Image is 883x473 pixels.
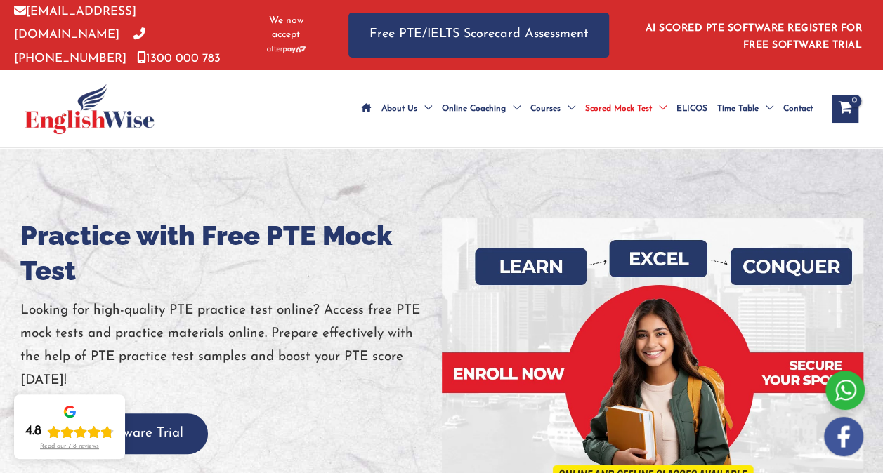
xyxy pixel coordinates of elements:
[377,84,437,133] a: About UsMenu Toggle
[832,95,858,123] a: View Shopping Cart, empty
[381,84,417,133] span: About Us
[14,6,136,41] a: [EMAIL_ADDRESS][DOMAIN_NAME]
[783,84,813,133] span: Contact
[506,84,521,133] span: Menu Toggle
[40,443,99,451] div: Read our 718 reviews
[25,84,155,134] img: cropped-ew-logo
[417,84,432,133] span: Menu Toggle
[20,218,442,288] h1: Practice with Free PTE Mock Test
[137,53,221,65] a: 1300 000 783
[637,12,869,58] aside: Header Widget 1
[20,299,442,392] p: Looking for high-quality PTE practice test online? Access free PTE mock tests and practice materi...
[580,84,672,133] a: Scored Mock TestMenu Toggle
[759,84,773,133] span: Menu Toggle
[712,84,778,133] a: Time TableMenu Toggle
[530,84,561,133] span: Courses
[646,23,863,51] a: AI SCORED PTE SOFTWARE REGISTER FOR FREE SOFTWARE TRIAL
[676,84,707,133] span: ELICOS
[357,84,818,133] nav: Site Navigation: Main Menu
[25,423,114,440] div: Rating: 4.8 out of 5
[778,84,818,133] a: Contact
[25,423,41,440] div: 4.8
[525,84,580,133] a: CoursesMenu Toggle
[717,84,759,133] span: Time Table
[348,13,609,57] a: Free PTE/IELTS Scorecard Assessment
[267,46,306,53] img: Afterpay-Logo
[442,84,506,133] span: Online Coaching
[585,84,652,133] span: Scored Mock Test
[14,29,145,64] a: [PHONE_NUMBER]
[437,84,525,133] a: Online CoachingMenu Toggle
[824,417,863,456] img: white-facebook.png
[672,84,712,133] a: ELICOS
[259,14,313,42] span: We now accept
[561,84,575,133] span: Menu Toggle
[652,84,667,133] span: Menu Toggle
